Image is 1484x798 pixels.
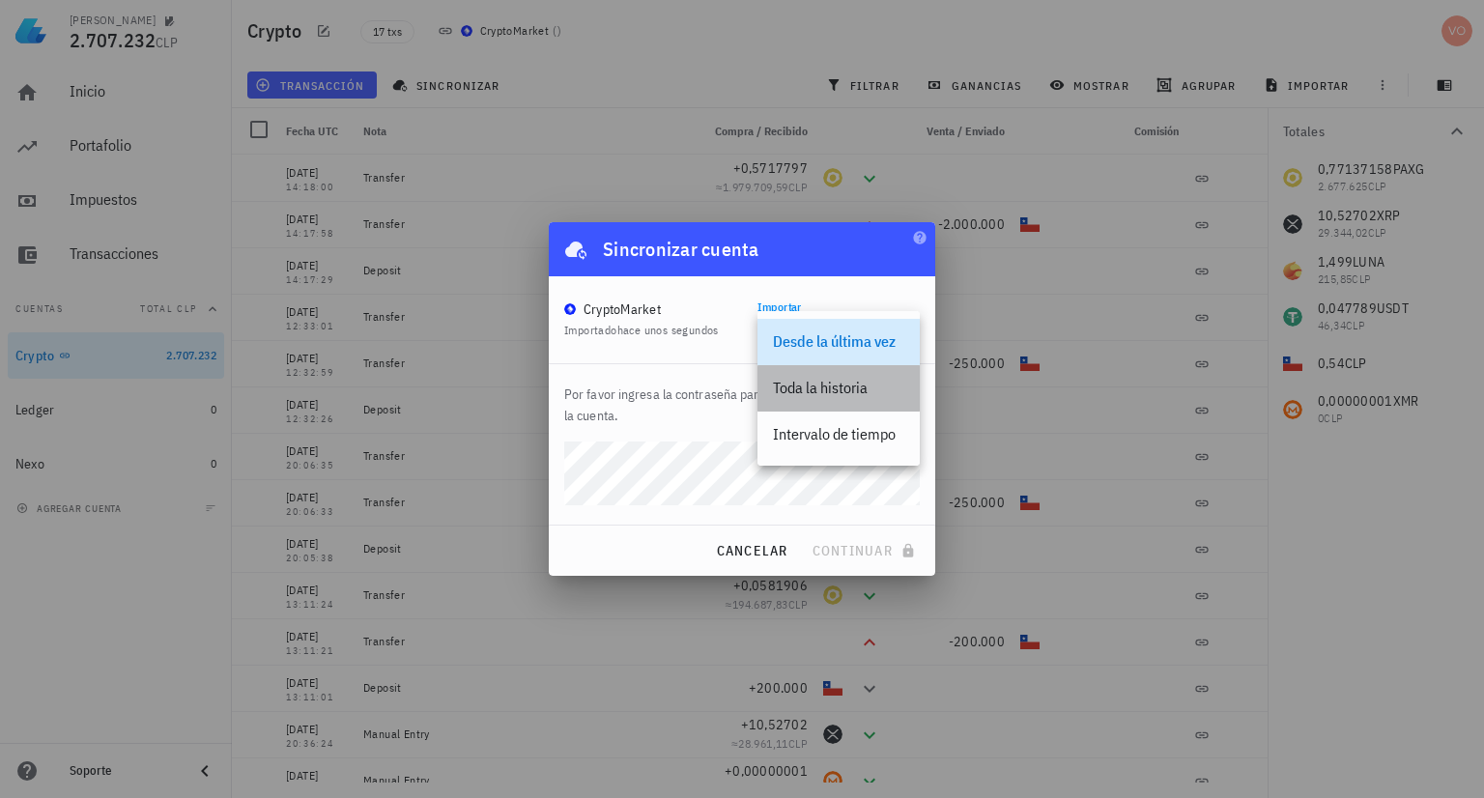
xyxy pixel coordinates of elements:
[773,379,904,397] div: Toda la historia
[564,384,920,426] p: Por favor ingresa la contraseña para desbloquear y sincronizar la cuenta.
[564,303,576,315] img: CryptoMKT
[757,299,802,314] label: Importar
[564,323,719,337] span: Importado
[773,332,904,351] div: Desde la última vez
[715,542,787,559] span: cancelar
[584,299,661,319] div: CryptoMarket
[617,323,719,337] span: hace unos segundos
[603,234,759,265] div: Sincronizar cuenta
[757,311,920,344] div: ImportarDesde la última vez
[773,425,904,443] div: Intervalo de tiempo
[707,533,795,568] button: cancelar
